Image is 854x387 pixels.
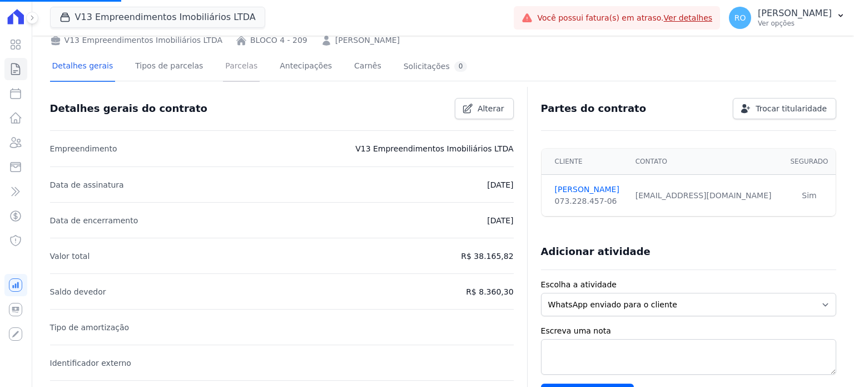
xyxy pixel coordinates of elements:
p: [DATE] [487,178,513,192]
h3: Adicionar atividade [541,245,651,258]
p: Saldo devedor [50,285,106,298]
p: Identificador externo [50,356,131,370]
a: Detalhes gerais [50,52,116,82]
button: RO [PERSON_NAME] Ver opções [720,2,854,33]
p: Empreendimento [50,142,117,155]
label: Escreva uma nota [541,325,836,337]
p: Data de encerramento [50,214,138,227]
span: Você possui fatura(s) em atraso. [537,12,712,24]
p: R$ 8.360,30 [466,285,513,298]
a: [PERSON_NAME] [335,35,400,46]
a: [PERSON_NAME] [555,184,622,195]
p: [PERSON_NAME] [758,8,832,19]
p: Valor total [50,249,90,263]
a: BLOCO 4 - 209 [250,35,307,46]
a: Antecipações [277,52,334,82]
a: Alterar [455,98,514,119]
label: Escolha a atividade [541,279,836,291]
button: V13 Empreendimentos Imobiliários LTDA [50,7,265,28]
a: Trocar titularidade [733,98,836,119]
p: V13 Empreendimentos Imobiliários LTDA [355,142,513,155]
th: Contato [629,149,783,175]
span: RO [734,14,746,22]
a: Solicitações0 [401,52,470,82]
p: Ver opções [758,19,832,28]
a: Ver detalhes [664,13,713,22]
a: Tipos de parcelas [133,52,205,82]
span: Alterar [478,103,504,114]
h3: Detalhes gerais do contrato [50,102,207,115]
div: 073.228.457-06 [555,195,622,207]
div: Solicitações [404,61,468,72]
div: V13 Empreendimentos Imobiliários LTDA [50,35,222,46]
h3: Partes do contrato [541,102,647,115]
p: [DATE] [487,214,513,227]
p: Tipo de amortização [50,321,130,334]
span: Trocar titularidade [756,103,827,114]
p: Data de assinatura [50,178,124,192]
th: Segurado [783,149,836,175]
a: Carnês [352,52,384,82]
a: Parcelas [223,52,260,82]
p: R$ 38.165,82 [461,249,513,263]
div: [EMAIL_ADDRESS][DOMAIN_NAME] [635,190,776,202]
div: 0 [454,61,468,72]
td: Sim [783,175,836,217]
th: Cliente [542,149,629,175]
